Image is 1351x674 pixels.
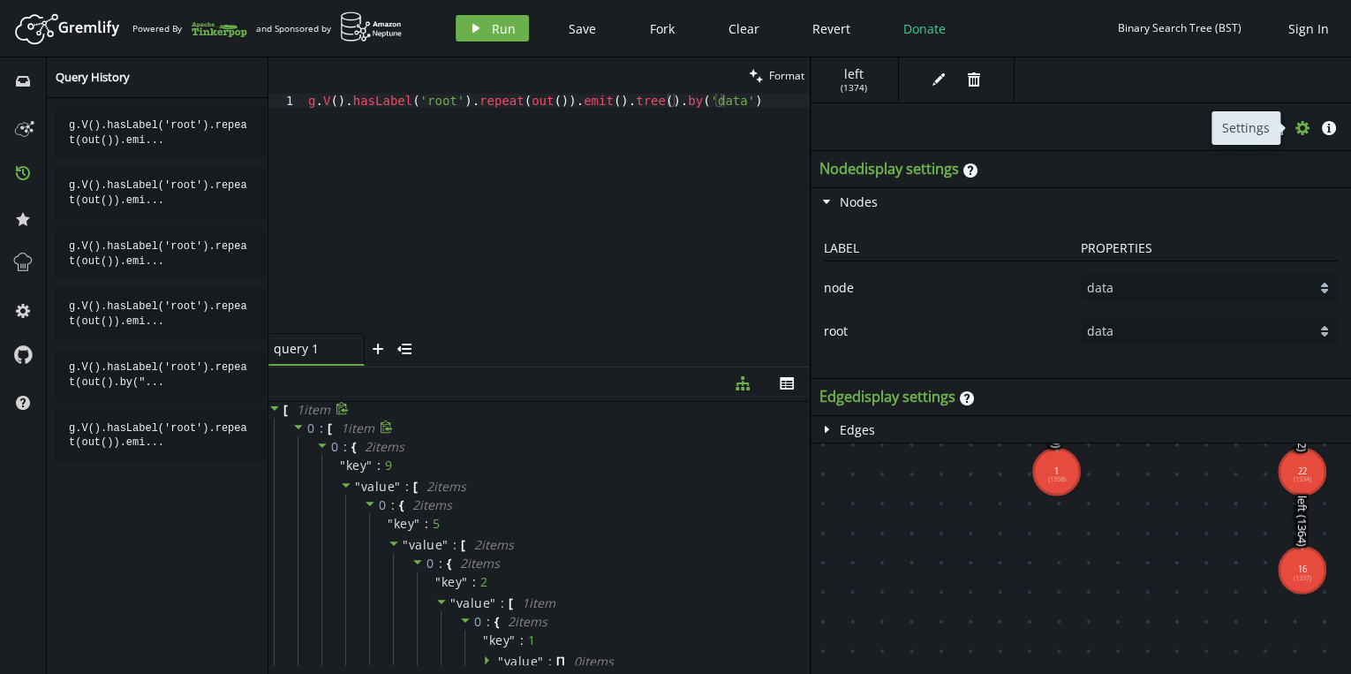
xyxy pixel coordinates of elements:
[841,82,867,94] span: ( 1374 )
[520,632,524,648] span: :
[351,439,356,455] span: {
[1047,475,1065,484] tspan: (1358)
[811,416,884,443] button: Edges
[494,614,499,630] span: {
[574,653,614,670] span: 0 item s
[413,479,418,495] span: [
[474,536,514,553] span: 2 item s
[561,654,565,670] span: ]
[1298,564,1307,576] tspan: 16
[1048,398,1064,449] text: left (1369)
[824,236,1081,261] div: LABEL
[828,66,880,82] span: left
[56,349,266,401] pre: g.V().hasLabel('root').repeat(out().by("...
[56,167,266,219] pre: g.V().hasLabel('root').repeat(out()).emi...
[447,556,451,572] span: {
[385,458,392,473] div: 9
[399,497,404,513] span: {
[56,228,266,280] div: g.V().hasLabel('root').repeat(out()).emit().tree().by('data','label')
[1294,393,1310,452] text: right (1372)
[799,15,864,42] button: Revert
[824,323,848,339] span: root
[840,193,878,210] span: Nodes
[819,160,959,178] h3: Node display settings
[903,20,946,37] span: Donate
[56,107,266,159] div: g.V().hasLabel('root').repeat(out()).emit().tree().by('data')
[489,632,510,648] span: key
[346,458,367,473] span: key
[361,478,396,495] span: value
[442,536,449,553] span: "
[414,515,420,532] span: "
[480,574,487,590] div: 2
[728,20,759,37] span: Clear
[890,15,959,42] button: Donate
[1211,111,1280,145] div: Settings
[377,458,381,473] span: :
[457,594,491,611] span: value
[743,57,810,94] button: Format
[132,13,247,44] div: Powered By
[636,15,689,42] button: Fork
[548,654,553,670] span: :
[395,478,401,495] span: "
[474,613,482,630] span: 0
[483,632,489,648] span: "
[426,555,434,572] span: 0
[1294,475,1311,484] tspan: (1334)
[498,653,504,670] span: "
[490,594,496,611] span: "
[403,536,409,553] span: "
[328,420,332,436] span: [
[812,20,850,37] span: Revert
[331,438,339,455] span: 0
[425,516,428,532] span: :
[442,574,463,590] span: key
[56,410,266,462] div: g.V().hasLabel('root').repeat(out()).emit().tree()
[256,11,403,45] div: and Sponsored by
[426,478,466,495] span: 2 item s
[433,516,440,532] div: 5
[811,188,887,215] button: Nodes
[366,457,373,473] span: "
[538,653,544,670] span: "
[56,288,266,340] div: g.V().hasLabel('root').repeat(out()).emit().tree().by('data')
[487,614,491,630] span: :
[307,420,315,436] span: 0
[391,497,396,513] span: :
[461,537,465,553] span: [
[56,107,266,159] pre: g.V().hasLabel('root').repeat(out()).emi...
[56,228,266,280] pre: g.V().hasLabel('root').repeat(out()).emi...
[456,15,529,42] button: Run
[297,401,330,418] span: 1 item
[569,20,596,37] span: Save
[1288,20,1329,37] span: Sign In
[435,573,442,590] span: "
[320,420,324,436] span: :
[1294,573,1311,582] tspan: (1337)
[1054,466,1059,477] tspan: 1
[650,20,675,37] span: Fork
[769,68,804,83] span: Format
[504,653,539,670] span: value
[56,167,266,219] div: g.V().hasLabel('root').repeat(out()).emit().tree().by('data')
[462,573,468,590] span: "
[283,402,288,418] span: [
[453,537,457,553] span: :
[840,421,875,438] span: Edges
[508,613,547,630] span: 2 item s
[56,288,266,340] pre: g.V().hasLabel('root').repeat(out()).emi...
[492,20,516,37] span: Run
[824,280,854,296] span: node
[355,478,361,495] span: "
[274,341,344,357] span: query 1
[1279,15,1338,42] button: Sign In
[501,595,505,611] span: :
[819,388,955,406] h3: Edge display settings
[412,496,452,513] span: 2 item s
[1118,21,1242,34] div: Binary Search Tree (BST)
[340,457,346,473] span: "
[394,516,415,532] span: key
[56,349,266,401] div: g.V().hasLabel('root').repeat(out().by("data")).emit().tree()
[56,410,266,462] pre: g.V().hasLabel('root').repeat(out()).emi...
